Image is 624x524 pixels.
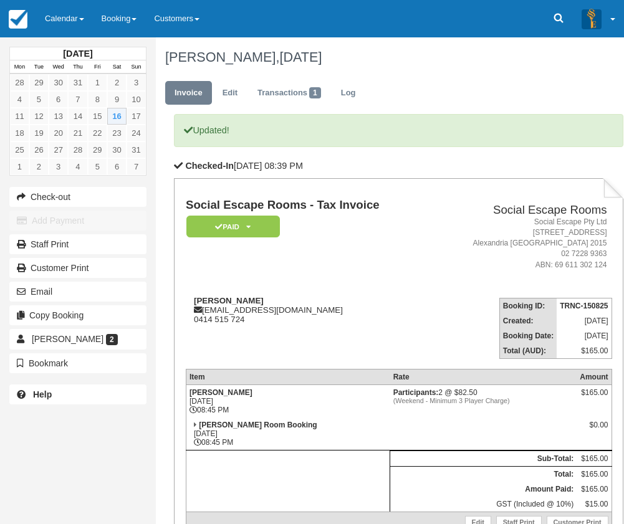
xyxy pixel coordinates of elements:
[68,125,87,141] a: 21
[186,384,390,417] td: [DATE] 08:45 PM
[10,74,29,91] a: 28
[88,125,107,141] a: 22
[186,199,430,212] h1: Social Escape Rooms - Tax Invoice
[9,384,146,404] a: Help
[106,334,118,345] span: 2
[557,343,612,359] td: $165.00
[580,388,608,407] div: $165.00
[88,91,107,108] a: 8
[332,81,365,105] a: Log
[29,141,49,158] a: 26
[499,328,557,343] th: Booking Date:
[127,74,146,91] a: 3
[107,91,127,108] a: 9
[9,10,27,29] img: checkfront-main-nav-mini-logo.png
[582,9,602,29] img: A3
[107,74,127,91] a: 2
[49,108,68,125] a: 13
[63,49,92,59] strong: [DATE]
[68,141,87,158] a: 28
[165,50,615,65] h1: [PERSON_NAME],
[560,302,608,310] strong: TRNC-150825
[577,369,612,384] th: Amount
[194,296,264,305] strong: [PERSON_NAME]
[390,369,577,384] th: Rate
[10,158,29,175] a: 1
[390,466,577,482] th: Total:
[29,91,49,108] a: 5
[10,91,29,108] a: 4
[9,329,146,349] a: [PERSON_NAME] 2
[10,125,29,141] a: 18
[68,108,87,125] a: 14
[9,234,146,254] a: Staff Print
[29,125,49,141] a: 19
[107,158,127,175] a: 6
[107,108,127,125] a: 16
[499,343,557,359] th: Total (AUD):
[9,211,146,231] button: Add Payment
[29,74,49,91] a: 29
[107,125,127,141] a: 23
[557,328,612,343] td: [DATE]
[499,298,557,313] th: Booking ID:
[127,158,146,175] a: 7
[577,497,612,512] td: $15.00
[390,384,577,417] td: 2 @ $82.50
[557,313,612,328] td: [DATE]
[9,282,146,302] button: Email
[107,141,127,158] a: 30
[186,216,280,237] em: Paid
[10,60,29,74] th: Mon
[10,108,29,125] a: 11
[577,482,612,497] td: $165.00
[435,204,607,217] h2: Social Escape Rooms
[390,497,577,512] td: GST (Included @ 10%)
[88,141,107,158] a: 29
[29,60,49,74] th: Tue
[88,108,107,125] a: 15
[49,125,68,141] a: 20
[33,389,52,399] b: Help
[393,388,439,397] strong: Participants
[127,91,146,108] a: 10
[88,158,107,175] a: 5
[32,334,103,344] span: [PERSON_NAME]
[49,74,68,91] a: 30
[127,108,146,125] a: 17
[309,87,321,98] span: 1
[279,49,322,65] span: [DATE]
[49,158,68,175] a: 3
[88,60,107,74] th: Fri
[68,91,87,108] a: 7
[9,258,146,278] a: Customer Print
[29,108,49,125] a: 12
[9,305,146,325] button: Copy Booking
[174,114,623,147] p: Updated!
[49,60,68,74] th: Wed
[9,187,146,207] button: Check-out
[186,296,430,324] div: [EMAIL_ADDRESS][DOMAIN_NAME] 0414 515 724
[127,60,146,74] th: Sun
[390,482,577,497] th: Amount Paid:
[248,81,330,105] a: Transactions1
[185,161,234,171] b: Checked-In
[49,141,68,158] a: 27
[165,81,212,105] a: Invoice
[199,421,317,429] strong: [PERSON_NAME] Room Booking
[499,313,557,328] th: Created:
[577,466,612,482] td: $165.00
[68,74,87,91] a: 31
[9,353,146,373] button: Bookmark
[577,450,612,466] td: $165.00
[88,74,107,91] a: 1
[68,60,87,74] th: Thu
[393,397,574,404] em: (Weekend - Minimum 3 Player Charge)
[10,141,29,158] a: 25
[580,421,608,439] div: $0.00
[186,215,276,238] a: Paid
[174,160,623,173] p: [DATE] 08:39 PM
[29,158,49,175] a: 2
[190,388,252,397] strong: [PERSON_NAME]
[107,60,127,74] th: Sat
